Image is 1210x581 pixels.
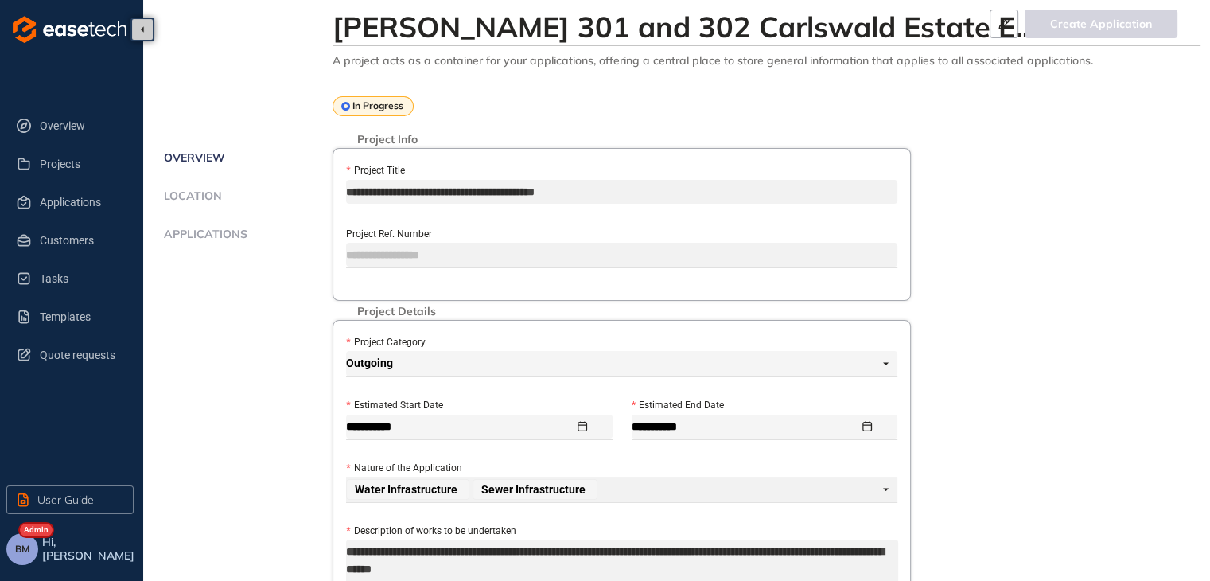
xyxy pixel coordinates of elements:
[333,10,889,44] div: Erven 301 and 302 Carlswald Estate Extension 48
[346,398,442,413] label: Estimated Start Date
[346,479,469,500] span: Water Infrastructure
[40,301,121,333] span: Templates
[159,151,225,165] span: Overview
[6,485,134,514] button: User Guide
[40,148,121,180] span: Projects
[632,398,724,413] label: Estimated End Date
[40,186,121,218] span: Applications
[15,544,29,555] span: BM
[346,163,404,178] label: Project Title
[355,484,457,495] span: Water Infrastructure
[13,16,126,43] img: logo
[159,189,222,203] span: Location
[349,305,444,318] span: Project Details
[346,243,897,267] input: Project Ref. Number
[349,133,426,146] span: Project Info
[346,351,889,376] span: Outgoing
[37,491,94,509] span: User Guide
[346,335,425,350] label: Project Category
[352,100,403,111] span: In Progress
[333,9,1015,45] span: [PERSON_NAME] 301 and 302 Carlswald Estate E
[40,263,121,294] span: Tasks
[346,524,516,539] label: Description of works to be undertaken
[346,461,461,476] label: Nature of the Application
[481,484,586,495] span: Sewer Infrastructure
[42,536,137,563] span: Hi, [PERSON_NAME]
[40,339,121,371] span: Quote requests
[346,180,897,204] input: Project Title
[6,533,38,565] button: BM
[333,54,1200,68] div: A project acts as a container for your applications, offering a central place to store general in...
[346,227,432,242] label: Project Ref. Number
[473,479,597,500] span: Sewer Infrastructure
[40,224,121,256] span: Customers
[159,228,247,241] span: Applications
[1015,9,1037,45] span: ...
[632,418,860,435] input: Estimated End Date
[346,418,574,435] input: Estimated Start Date
[40,110,121,142] span: Overview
